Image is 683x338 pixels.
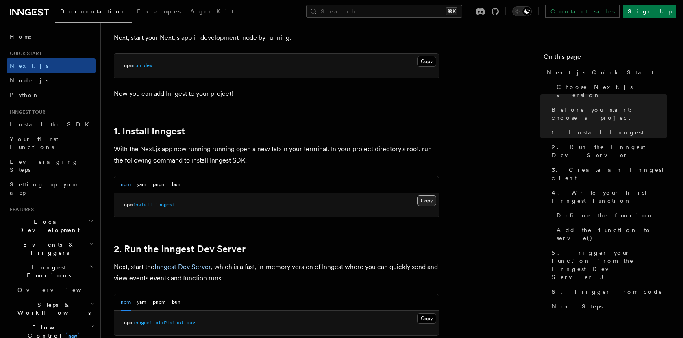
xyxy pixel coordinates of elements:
span: 4. Write your first Inngest function [552,188,667,205]
span: Next Steps [552,302,603,310]
span: npm [124,63,133,68]
a: Next.js [7,58,96,73]
a: Setting up your app [7,177,96,200]
span: Examples [137,8,181,15]
a: 2. Run the Inngest Dev Server [548,140,667,162]
span: Leveraging Steps [10,158,78,173]
span: Documentation [60,8,127,15]
a: Next.js Quick Start [544,65,667,80]
p: Next, start your Next.js app in development mode by running: [114,32,439,43]
p: Next, start the , which is a fast, in-memory version of Inngest where you can quickly send and vi... [114,261,439,284]
span: Node.js [10,77,48,84]
span: 2. Run the Inngest Dev Server [552,143,667,159]
kbd: ⌘K [446,7,457,15]
a: Examples [132,2,185,22]
span: Your first Functions [10,136,58,150]
a: Overview [14,283,96,297]
span: Events & Triggers [7,240,89,257]
span: run [133,63,141,68]
button: Toggle dark mode [512,6,532,16]
a: Documentation [55,2,132,23]
a: 1. Install Inngest [114,126,185,137]
button: Steps & Workflows [14,297,96,320]
span: dev [187,320,195,325]
a: Inngest Dev Server [154,263,211,271]
a: Choose Next.js version [553,80,667,102]
span: Next.js [10,63,48,69]
button: Search...⌘K [306,5,462,18]
button: npm [121,294,131,311]
span: Inngest tour [7,109,46,115]
button: bun [172,176,181,193]
a: 2. Run the Inngest Dev Server [114,243,246,255]
span: install [133,202,152,208]
a: Define the function [553,208,667,223]
a: Before you start: choose a project [548,102,667,125]
a: Node.js [7,73,96,88]
a: 3. Create an Inngest client [548,162,667,185]
span: 1. Install Inngest [552,128,644,136]
span: Setting up your app [10,181,80,196]
button: yarn [137,176,146,193]
span: 6. Trigger from code [552,288,663,296]
button: Local Development [7,214,96,237]
span: Overview [17,287,101,293]
span: Steps & Workflows [14,301,91,317]
button: pnpm [153,294,165,311]
a: 4. Write your first Inngest function [548,185,667,208]
span: Inngest Functions [7,263,88,279]
span: Home [10,32,33,41]
p: Now you can add Inngest to your project! [114,88,439,100]
a: Next Steps [548,299,667,314]
span: Choose Next.js version [557,83,667,99]
h4: On this page [544,52,667,65]
span: npm [124,202,133,208]
span: Next.js Quick Start [547,68,653,76]
button: bun [172,294,181,311]
span: Local Development [7,218,89,234]
button: Copy [417,313,436,324]
a: 1. Install Inngest [548,125,667,140]
a: Home [7,29,96,44]
a: 5. Trigger your function from the Inngest Dev Server UI [548,245,667,284]
span: inngest [155,202,175,208]
button: npm [121,176,131,193]
a: Install the SDK [7,117,96,132]
span: npx [124,320,133,325]
a: Leveraging Steps [7,154,96,177]
span: 5. Trigger your function from the Inngest Dev Server UI [552,249,667,281]
span: Add the function to serve() [557,226,667,242]
button: Copy [417,195,436,206]
a: Sign Up [623,5,676,18]
button: Events & Triggers [7,237,96,260]
a: Add the function to serve() [553,223,667,245]
p: With the Next.js app now running running open a new tab in your terminal. In your project directo... [114,143,439,166]
button: yarn [137,294,146,311]
a: 6. Trigger from code [548,284,667,299]
a: AgentKit [185,2,238,22]
a: Contact sales [545,5,620,18]
span: Features [7,206,34,213]
span: dev [144,63,152,68]
button: Inngest Functions [7,260,96,283]
span: 3. Create an Inngest client [552,166,667,182]
span: Install the SDK [10,121,94,128]
a: Python [7,88,96,102]
span: inngest-cli@latest [133,320,184,325]
span: Define the function [557,211,654,219]
button: pnpm [153,176,165,193]
a: Your first Functions [7,132,96,154]
span: Before you start: choose a project [552,106,667,122]
span: Quick start [7,50,42,57]
span: Python [10,92,39,98]
button: Copy [417,56,436,67]
span: AgentKit [190,8,233,15]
